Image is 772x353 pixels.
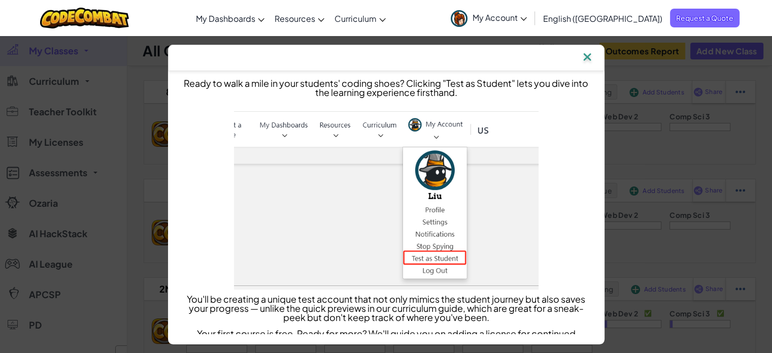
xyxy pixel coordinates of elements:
p: Your first course is free. Ready for more? We'll guide you on adding a license for continued lear... [183,329,589,347]
a: My Account [446,2,532,34]
img: IconClose.svg [581,50,594,66]
a: Curriculum [329,5,391,32]
p: You'll be creating a unique test account that not only mimics the student journey but also saves ... [183,295,589,322]
span: My Dashboards [196,13,255,24]
img: test as student [234,109,539,289]
span: Curriculum [334,13,377,24]
a: English ([GEOGRAPHIC_DATA]) [538,5,667,32]
a: My Dashboards [191,5,270,32]
span: English ([GEOGRAPHIC_DATA]) [543,13,662,24]
a: Resources [270,5,329,32]
img: avatar [451,10,467,27]
p: Ready to walk a mile in your students' coding shoes? Clicking "Test as Student" lets you dive int... [183,79,589,97]
img: CodeCombat logo [40,8,129,28]
a: Request a Quote [670,9,740,27]
span: Resources [275,13,315,24]
span: My Account [473,12,527,23]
